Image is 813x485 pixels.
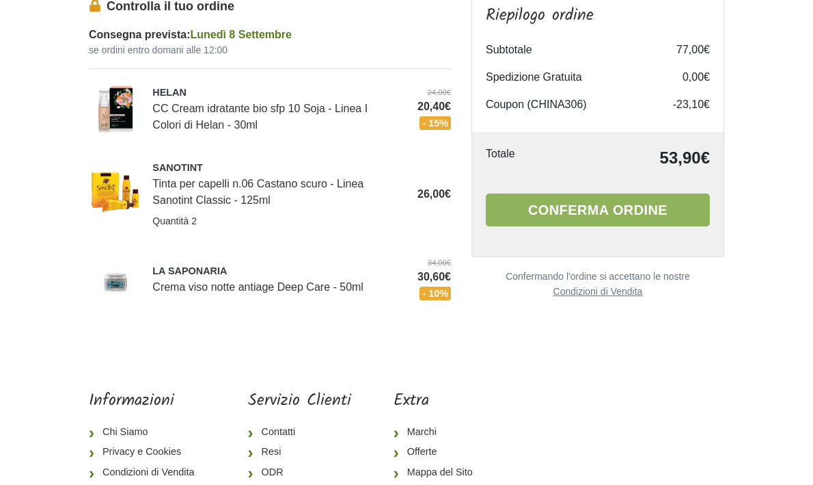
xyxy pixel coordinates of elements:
td: 53,90€ [568,146,710,170]
a: Contatti [248,422,351,443]
span: 30,60€ [417,269,451,285]
a: Mappa del Sito [394,462,484,483]
span: HELAN [152,86,397,101]
div: Tinta per capelli n.06 Castano scuro - Linea Sanotint Classic - 125ml [152,161,397,209]
td: 0,00€ [655,64,710,91]
td: 77,00€ [655,36,710,64]
img: Tinta per capelli n.06 Castano scuro - Linea Sanotint Classic - 125ml [89,165,142,218]
a: Offerte [394,442,484,462]
span: SANOTINT [152,161,397,176]
td: Subtotale [486,36,655,64]
h5: Extra [394,391,484,411]
a: ODR [248,462,351,483]
button: Conferma ordine [486,194,710,226]
a: Resi [248,442,351,462]
img: CC Cream idratante bio sfp 10 Soja - Linea I Colori di Helan - 30ml [89,80,142,133]
a: Condizioni di Vendita [471,285,724,299]
div: CC Cream idratante bio sfp 10 Soja - Linea I Colori di Helan - 30ml [152,86,397,133]
span: - 10% [419,287,451,300]
a: Marchi [394,422,484,443]
h5: Informazioni [89,391,205,411]
h5: Servizio Clienti [248,391,351,411]
del: 24,00€ [417,87,451,99]
td: Spedizione Gratuita [486,64,655,91]
span: 20,40€ [417,99,451,115]
small: se ordini entro domani alle 12:00 [89,43,451,57]
small: Confermando l'ordine si accettano le nostre [471,271,724,299]
div: Consegna prevista: [89,27,451,43]
a: Chi Siamo [89,422,205,443]
span: 26,00€ [417,188,451,200]
span: Lunedì 8 Settembre [190,29,291,40]
td: Totale [486,146,568,170]
h4: Riepilogo ordine [486,6,710,26]
a: Privacy e Cookies [89,442,205,462]
div: Quantità 2 [152,209,397,228]
a: Condizioni di Vendita [89,462,205,483]
u: Condizioni di Vendita [553,286,643,297]
iframe: fb:page Facebook Social Plugin [526,391,724,439]
span: - 15% [419,116,451,130]
img: Crema viso notte antiage Deep Care - 50ml [89,250,142,304]
span: LA SAPONARIA [152,264,397,279]
div: Crema viso notte antiage Deep Care - 50ml [152,264,397,296]
td: -23,10€ [655,91,710,118]
del: 34,00€ [417,257,451,269]
td: Coupon (CHINA306) [486,91,655,118]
